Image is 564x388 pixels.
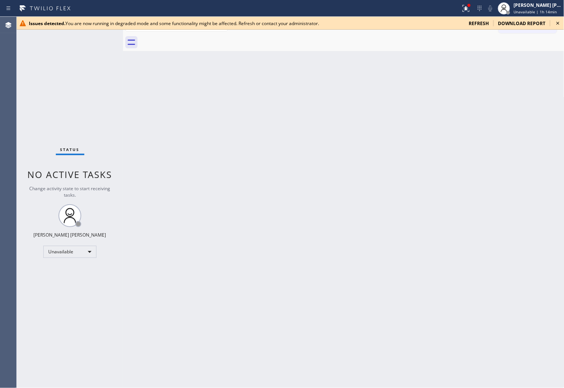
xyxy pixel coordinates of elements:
[514,2,562,8] div: [PERSON_NAME] [PERSON_NAME]
[29,20,463,27] div: You are now running in degraded mode and some functionality might be affected. Refresh or contact...
[43,246,96,258] div: Unavailable
[29,20,65,27] b: Issues detected.
[469,20,489,27] span: refresh
[498,20,546,27] span: download report
[34,232,106,238] div: [PERSON_NAME] [PERSON_NAME]
[485,3,496,14] button: Mute
[60,147,80,152] span: Status
[514,9,557,14] span: Unavailable | 1h 14min
[30,185,111,198] span: Change activity state to start receiving tasks.
[28,168,112,181] span: No active tasks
